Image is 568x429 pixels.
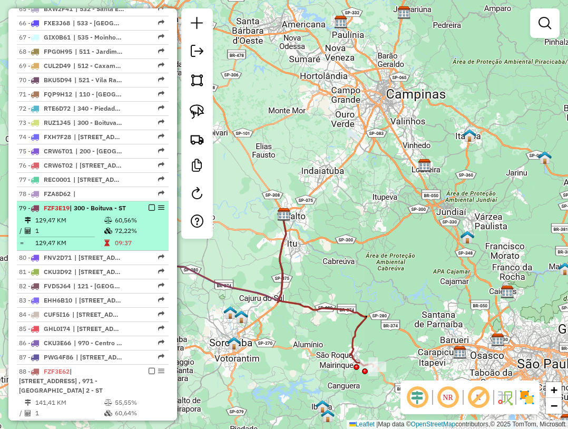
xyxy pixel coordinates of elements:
em: Rota exportada [158,354,164,360]
img: IBIUNA TESTE [316,399,329,413]
em: Rota exportada [158,91,164,97]
span: REC0001 [44,175,71,183]
span: CUL2D49 [44,62,71,70]
img: PA - Jundiaí [461,230,474,244]
span: 511 - Jardim Paulista - JDI, 513 - Jardim Pacaembu - JDI [75,47,123,56]
span: 86 - [19,339,71,347]
span: FVD5J64 [44,282,71,290]
em: Rota exportada [158,119,164,125]
a: Zoom out [546,398,562,414]
em: Finalizar rota [149,368,155,374]
em: Rota exportada [158,19,164,26]
img: Selecionar atividades - laço [190,104,204,119]
span: FZF3E19 [44,204,70,212]
td: 1 [35,226,104,236]
em: Rota exportada [158,148,164,154]
span: GIX0B61 [44,33,71,41]
td: / [19,408,24,418]
i: % de utilização da cubagem [104,410,112,416]
span: 65 - [19,5,73,13]
a: Criar rota [185,128,209,151]
em: Opções [158,204,164,211]
img: PA - Atibaia [538,151,552,164]
span: 370 - São Roque - ST [74,267,123,277]
span: + [551,383,557,396]
em: Rota exportada [158,176,164,182]
span: FZA8D62 [44,190,71,198]
span: 110 - Bairro Cidade Nova - ST, 111 - Éden - ST, 120 - Campinha - ST [75,296,123,305]
em: Rota exportada [158,325,164,331]
span: 83 - [19,296,72,304]
a: Exportar sessão [187,41,208,64]
span: 970 - Centro Votorantim - ST [74,338,122,348]
span: 70 - [19,76,72,84]
span: 71 - [19,90,72,98]
span: 78 - [19,190,71,198]
span: CKU3D92 [44,268,72,276]
span: 76 - [19,161,73,169]
span: 87 - [19,353,73,361]
span: RTE6D72 [44,104,71,112]
td: 129,47 KM [35,238,104,248]
img: Criar rota [190,132,204,147]
em: Finalizar rota [149,204,155,211]
i: Total de Atividades [25,410,31,416]
a: Reroteirizar Sessão [187,183,208,207]
i: Tempo total em rota [104,240,110,246]
em: Rota exportada [158,133,164,140]
span: 121 - Bairro Mombaça - ST , 122 - Araçariguama - ST, 950 - Araçariguama Centro - ST [73,281,122,291]
img: CDD São Paulo [491,333,505,347]
em: Rota exportada [158,254,164,260]
span: 111 - Éden - ST, 200 - Vila Nova Sorocaba II - ST, 201 - Vila Nova Sorocaba - ST [76,353,124,362]
span: 200 - Vila Nova Sorocaba II - ST, 220 - Votorantim - ST, 941 - Centro Sorocaba - ST [75,147,124,156]
span: 82 - [19,282,71,290]
em: Rota exportada [158,268,164,275]
span: BXW2F41 [44,5,73,13]
img: Selecionar atividades - polígono [190,73,204,87]
em: Rota exportada [158,48,164,54]
em: Rota exportada [158,5,164,12]
span: | [376,421,378,428]
span: 81 - [19,268,72,276]
span: 111 - Éden - ST, 200 - Vila Nova Sorocaba II - ST, 201 - Vila Nova Sorocaba - ST, 210 - Vila São ... [75,161,124,170]
span: 69 - [19,62,71,70]
span: 66 - [19,19,70,27]
span: 74 - [19,133,71,141]
span: | [73,189,122,199]
i: % de utilização do peso [104,399,112,406]
a: Nova sessão e pesquisa [187,13,208,36]
span: 67 - [19,33,71,41]
img: Warecloud Sorocaba [227,336,241,350]
span: 85 - [19,325,70,333]
em: Rota exportada [158,311,164,317]
img: CDD Campinas [334,15,348,29]
span: 68 - [19,47,72,55]
span: Exibir rótulo [466,385,491,410]
em: Rota exportada [158,162,164,168]
span: 79 - [19,204,126,212]
span: FQP9H12 [44,90,72,98]
img: 621 UDC Light Sorocaba [223,306,237,319]
span: | [STREET_ADDRESS] , 971 - [GEOGRAPHIC_DATA] 2 - ST [19,367,103,394]
a: Criar modelo [187,155,208,179]
span: FPG0H95 [44,47,72,55]
span: 533 - Novo Horizonte - JDI [73,18,121,28]
td: 60,56% [114,215,164,226]
span: 80 - [19,253,72,261]
span: 521 - Vila Rami - JDI [74,75,123,85]
td: = [19,238,24,248]
td: / [19,226,24,236]
em: Rota exportada [158,76,164,83]
span: 340 - Piedade - ST, 350 - Ibiúna - ST [73,104,122,113]
td: 60,64% [114,408,164,418]
i: % de utilização da cubagem [104,228,112,234]
td: 09:37 [114,238,164,248]
td: 141,41 KM [35,397,104,408]
a: Leaflet [349,421,375,428]
span: 941 - Centro Sorocaba - ST [74,253,123,262]
span: 111 - Éden - ST [73,324,121,334]
img: Itatiba [463,129,476,142]
img: CDI Jaguariúna [397,6,411,19]
span: 77 - [19,175,71,183]
em: Opções [158,368,164,374]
